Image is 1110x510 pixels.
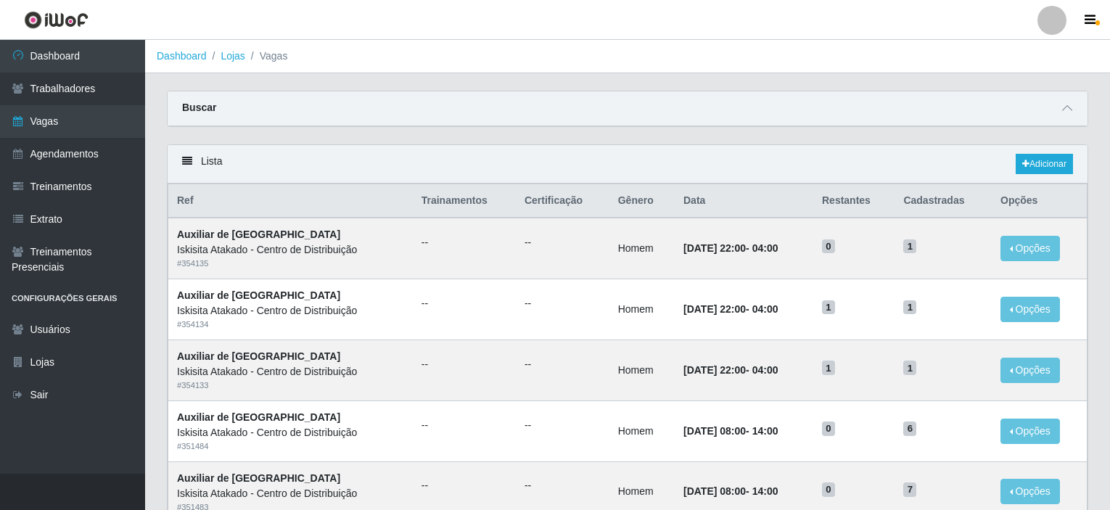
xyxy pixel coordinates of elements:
td: Homem [609,218,675,279]
div: Iskisita Atakado - Centro de Distribuição [177,486,404,501]
th: Cadastradas [895,184,992,218]
a: Dashboard [157,50,207,62]
a: Adicionar [1016,154,1073,174]
time: [DATE] 08:00 [683,485,746,497]
ul: -- [422,296,507,311]
strong: Buscar [182,102,216,113]
strong: Auxiliar de [GEOGRAPHIC_DATA] [177,472,340,484]
span: 7 [903,482,916,497]
td: Homem [609,340,675,400]
nav: breadcrumb [145,40,1110,73]
div: Iskisita Atakado - Centro de Distribuição [177,303,404,318]
ul: -- [525,296,601,311]
div: # 354133 [177,379,404,392]
td: Homem [609,400,675,461]
strong: - [683,364,778,376]
div: # 354134 [177,318,404,331]
div: Iskisita Atakado - Centro de Distribuição [177,425,404,440]
time: [DATE] 08:00 [683,425,746,437]
th: Certificação [516,184,609,218]
button: Opções [1000,358,1060,383]
button: Opções [1000,236,1060,261]
button: Opções [1000,479,1060,504]
ul: -- [422,418,507,433]
ul: -- [525,235,601,250]
ul: -- [422,478,507,493]
time: 04:00 [752,303,778,315]
th: Opções [992,184,1088,218]
img: CoreUI Logo [24,11,89,29]
time: 04:00 [752,364,778,376]
time: [DATE] 22:00 [683,303,746,315]
time: 14:00 [752,425,778,437]
strong: Auxiliar de [GEOGRAPHIC_DATA] [177,289,340,301]
strong: - [683,303,778,315]
time: 04:00 [752,242,778,254]
th: Ref [168,184,413,218]
th: Data [675,184,813,218]
ul: -- [525,357,601,372]
th: Trainamentos [413,184,516,218]
span: 6 [903,421,916,436]
div: # 354135 [177,258,404,270]
span: 0 [822,239,835,254]
ul: -- [422,235,507,250]
strong: - [683,242,778,254]
span: 0 [822,421,835,436]
ul: -- [525,418,601,433]
ul: -- [422,357,507,372]
span: 1 [822,361,835,375]
a: Lojas [221,50,244,62]
li: Vagas [245,49,288,64]
ul: -- [525,478,601,493]
time: 14:00 [752,485,778,497]
strong: - [683,485,778,497]
div: Lista [168,145,1088,184]
button: Opções [1000,419,1060,444]
td: Homem [609,279,675,340]
strong: Auxiliar de [GEOGRAPHIC_DATA] [177,229,340,240]
th: Gênero [609,184,675,218]
span: 1 [903,239,916,254]
button: Opções [1000,297,1060,322]
span: 0 [822,482,835,497]
div: Iskisita Atakado - Centro de Distribuição [177,242,404,258]
th: Restantes [813,184,895,218]
div: Iskisita Atakado - Centro de Distribuição [177,364,404,379]
span: 1 [903,300,916,315]
strong: Auxiliar de [GEOGRAPHIC_DATA] [177,411,340,423]
time: [DATE] 22:00 [683,242,746,254]
time: [DATE] 22:00 [683,364,746,376]
span: 1 [903,361,916,375]
div: # 351484 [177,440,404,453]
strong: - [683,425,778,437]
strong: Auxiliar de [GEOGRAPHIC_DATA] [177,350,340,362]
span: 1 [822,300,835,315]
